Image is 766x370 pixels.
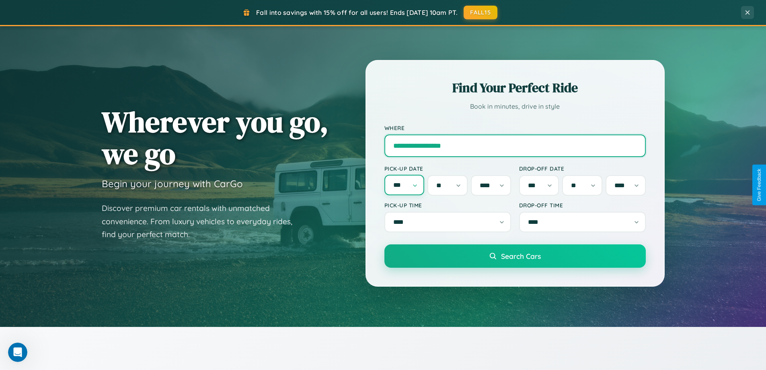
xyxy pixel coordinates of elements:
[501,252,541,260] span: Search Cars
[384,124,646,131] label: Where
[384,79,646,97] h2: Find Your Perfect Ride
[102,106,329,169] h1: Wherever you go, we go
[519,202,646,209] label: Drop-off Time
[384,202,511,209] label: Pick-up Time
[384,101,646,112] p: Book in minutes, drive in style
[464,6,497,19] button: FALL15
[384,165,511,172] label: Pick-up Date
[102,178,243,190] h3: Begin your journey with CarGo
[756,169,762,201] div: Give Feedback
[256,8,458,17] span: Fall into savings with 15% off for all users! Ends [DATE] 10am PT.
[384,244,646,268] button: Search Cars
[519,165,646,172] label: Drop-off Date
[102,202,303,241] p: Discover premium car rentals with unmatched convenience. From luxury vehicles to everyday rides, ...
[8,343,27,362] iframe: Intercom live chat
